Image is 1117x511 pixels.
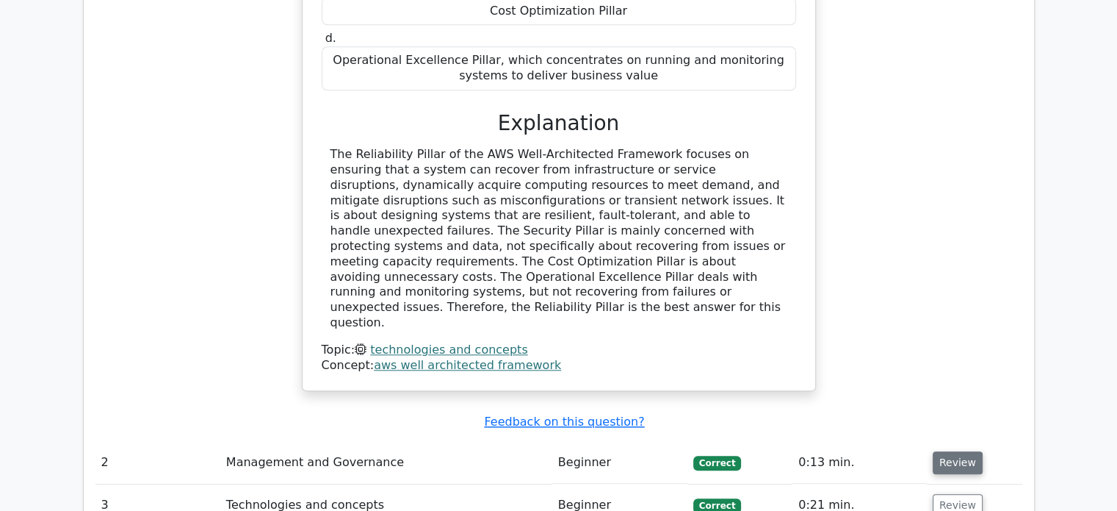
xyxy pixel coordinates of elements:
div: Topic: [322,343,796,358]
div: Operational Excellence Pillar, which concentrates on running and monitoring systems to deliver bu... [322,46,796,90]
span: Correct [693,456,741,471]
div: Concept: [322,358,796,374]
h3: Explanation [330,111,787,136]
td: 0:13 min. [792,442,927,484]
a: technologies and concepts [370,343,527,357]
td: 2 [95,442,220,484]
div: The Reliability Pillar of the AWS Well-Architected Framework focuses on ensuring that a system ca... [330,147,787,331]
button: Review [933,451,983,474]
a: aws well architected framework [374,358,561,372]
span: d. [325,31,336,45]
td: Management and Governance [220,442,552,484]
td: Beginner [552,442,687,484]
a: Feedback on this question? [484,415,644,429]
